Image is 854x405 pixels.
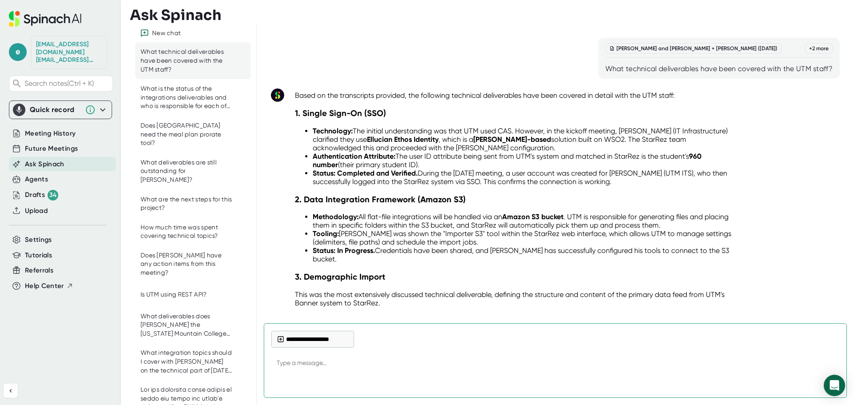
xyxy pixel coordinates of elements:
span: e [9,43,27,61]
div: Quick record [30,105,81,114]
div: New chat [152,29,181,37]
button: Drafts 34 [25,190,58,200]
div: What deliverables does Elijah owe the Colorado Mountain College team? [141,312,232,338]
strong: Amazon S3 bucket [502,213,564,221]
div: Drafts [25,190,58,200]
strong: Authentication Attribute: [313,152,395,160]
span: Search notes (Ctrl + K) [24,79,110,88]
strong: Technology: [313,127,353,135]
li: During the [DATE] meeting, a user account was created for [PERSON_NAME] (UTM ITS), who then succe... [313,169,737,186]
button: Ask Spinach [25,159,64,169]
div: What are the next steps for this project? [141,195,232,213]
div: Is UTM using REST API? [141,290,207,299]
button: Agents [25,174,48,184]
div: How much time was spent covering technical topics? [141,223,232,241]
strong: [PERSON_NAME]-based [473,135,551,144]
h3: 3. Demographic Import [295,272,737,282]
button: Upload [25,206,48,216]
p: This was the most extensively discussed technical deliverable, defining the structure and content... [295,290,737,307]
button: Collapse sidebar [4,384,18,398]
div: edotson@starrez.com edotson@starrez.com [36,40,103,64]
button: Future Meetings [25,144,78,154]
strong: Tooling: [313,229,339,238]
strong: In Progress. [337,246,375,255]
div: + 2 more [805,43,833,54]
div: What integration topics should I cover with [PERSON_NAME] on the technical part of [DATE] meeting? [141,349,232,375]
button: Meeting History [25,128,76,139]
div: Does Elijah have any action items from this meeting? [141,251,232,277]
div: Quick record [13,101,108,119]
div: What technical deliverables have been covered with the UTM staff? [605,64,833,73]
div: 34 [48,190,58,200]
h3: 1. Single Sign-On (SSO) [295,108,737,118]
div: What technical deliverables have been covered with the UTM staff? [141,48,232,74]
div: Open Intercom Messenger [824,375,845,396]
button: Tutorials [25,250,52,261]
span: Help Center [25,281,64,291]
button: Referrals [25,265,53,276]
strong: Status: [313,246,335,255]
div: Does Cold Springs Harbor Laboratory need the meal plan prorate tool? [141,121,232,148]
h3: Ask Spinach [130,7,222,24]
strong: 960 number [313,152,701,169]
li: The initial understanding was that UTM used CAS. However, in the kickoff meeting, [PERSON_NAME] (... [313,127,737,152]
li: Credentials have been shared, and [PERSON_NAME] has successfully configured his tools to connect ... [313,246,737,263]
strong: Ellucian Ethos Identity [367,135,439,144]
div: What is the status of the integrations deliverables and who is responsible for each of them? [141,84,232,111]
li: The user ID attribute being sent from UTM's system and matched in StarRez is the student's (their... [313,152,737,169]
div: [PERSON_NAME] and [PERSON_NAME] + [PERSON_NAME] ([DATE]) [605,43,781,54]
button: Settings [25,235,52,245]
h3: 2. Data Integration Framework (Amazon S3) [295,194,737,205]
strong: Completed and Verified. [337,169,418,177]
strong: Status: [313,169,335,177]
p: Based on the transcripts provided, the following technical deliverables have been covered in deta... [295,91,737,100]
div: What deliverables are still outstanding for Elijah? [141,158,232,184]
div: Send message [823,374,839,390]
strong: Methodology: [313,213,359,221]
button: Help Center [25,281,73,291]
li: [PERSON_NAME] was shown the "Importer S3" tool within the StarRez web interface, which allows UTM... [313,229,737,246]
li: All flat-file integrations will be handled via an . UTM is responsible for generating files and p... [313,213,737,229]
